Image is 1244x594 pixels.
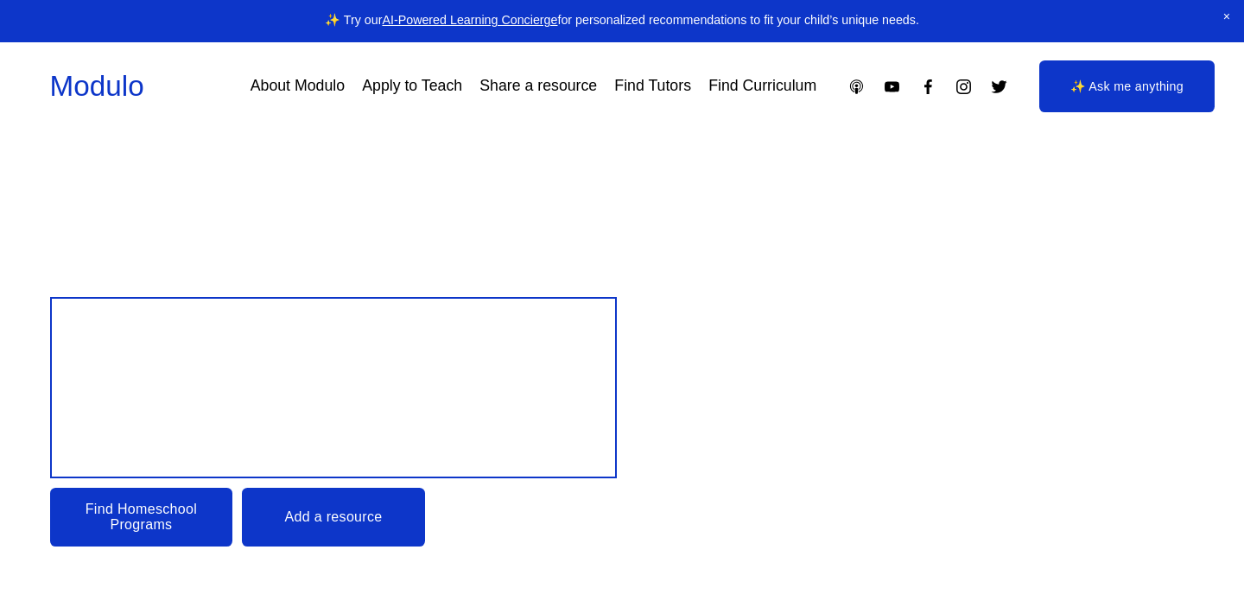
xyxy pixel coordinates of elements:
a: Find Tutors [614,71,691,101]
a: Share a resource [479,71,597,101]
a: Facebook [919,78,937,96]
a: AI-Powered Learning Concierge [382,13,557,27]
a: Modulo [50,70,144,102]
a: ✨ Ask me anything [1039,60,1215,112]
a: YouTube [883,78,901,96]
a: About Modulo [251,71,345,101]
a: Apply to Teach [362,71,462,101]
a: Find Curriculum [708,71,816,101]
a: Twitter [990,78,1008,96]
a: Apple Podcasts [847,78,866,96]
a: Add a resource [242,488,425,547]
a: Instagram [955,78,973,96]
span: Design your child’s Education [68,319,575,456]
a: Find Homeschool Programs [50,488,233,547]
